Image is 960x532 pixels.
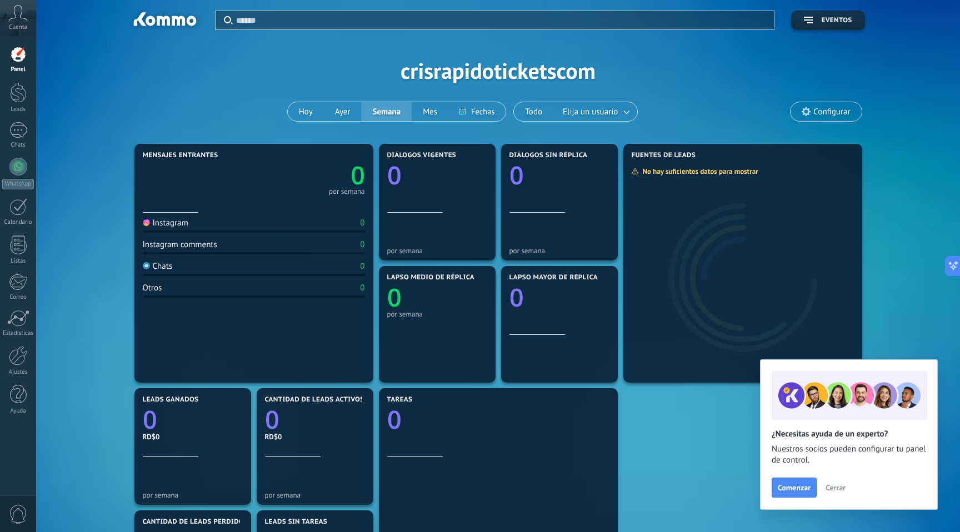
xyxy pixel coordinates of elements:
div: por semana [329,189,365,194]
text: 0 [387,158,402,192]
div: RD$0 [265,432,365,441]
span: Leads ganados [143,396,199,404]
div: 0 [360,239,364,250]
span: Cuenta [9,24,27,31]
text: 0 [143,403,157,436]
div: por semana [509,247,609,255]
span: Cerrar [826,484,846,491]
text: 0 [509,280,524,314]
span: Mensajes entrantes [143,152,218,159]
button: Fechas [448,102,506,121]
div: Chats [143,261,173,272]
text: 0 [387,280,402,314]
text: 0 [387,403,402,436]
div: Panel [2,66,34,73]
text: 0 [265,403,279,436]
a: 0 [265,403,365,436]
div: 0 [360,218,364,228]
div: Ajustes [2,369,34,376]
img: Instagram [143,219,150,226]
a: 0 [387,403,609,436]
div: Otros [143,283,162,293]
div: 0 [360,261,364,272]
div: No hay suficientes datos para mostrar [631,167,766,176]
span: Eventos [821,17,852,24]
span: Comenzar [778,484,811,491]
div: Ayuda [2,408,34,415]
div: 0 [360,283,364,293]
a: 0 [254,158,365,192]
span: Diálogos vigentes [387,152,457,159]
div: Listas [2,258,34,265]
img: Chats [143,262,150,269]
div: Calendario [2,219,34,226]
span: Nuestros socios pueden configurar tu panel de control. [772,444,926,466]
button: Elija un usuario [553,102,637,121]
span: Tareas [387,396,413,404]
a: 0 [143,403,243,436]
button: Ayer [324,102,362,121]
span: Elija un usuario [561,104,620,119]
div: RD$0 [143,432,243,441]
button: Eventos [791,11,864,30]
button: Semana [361,102,412,121]
div: Instagram comments [143,239,217,250]
text: 0 [351,158,365,192]
div: por semana [387,310,487,318]
div: Estadísticas [2,330,34,337]
div: por semana [143,491,243,499]
span: Fuentes de leads [632,152,696,159]
div: WhatsApp [2,179,34,189]
span: Cantidad de leads activos [265,396,364,404]
button: Todo [514,102,553,121]
text: 0 [509,158,524,192]
span: Lapso mayor de réplica [509,274,598,282]
span: Lapso medio de réplica [387,274,475,282]
div: Instagram [143,218,188,228]
div: Correo [2,294,34,301]
div: por semana [387,247,487,255]
button: Comenzar [772,478,817,498]
span: Diálogos sin réplica [509,152,588,159]
div: Chats [2,142,34,149]
div: Leads [2,106,34,113]
span: Cantidad de leads perdidos [143,518,248,526]
button: Cerrar [821,479,851,496]
div: por semana [265,491,365,499]
button: Mes [412,102,448,121]
span: Configurar [813,107,850,117]
h2: ¿Necesitas ayuda de un experto? [772,429,926,439]
span: Leads sin tareas [265,518,327,526]
button: Hoy [288,102,324,121]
